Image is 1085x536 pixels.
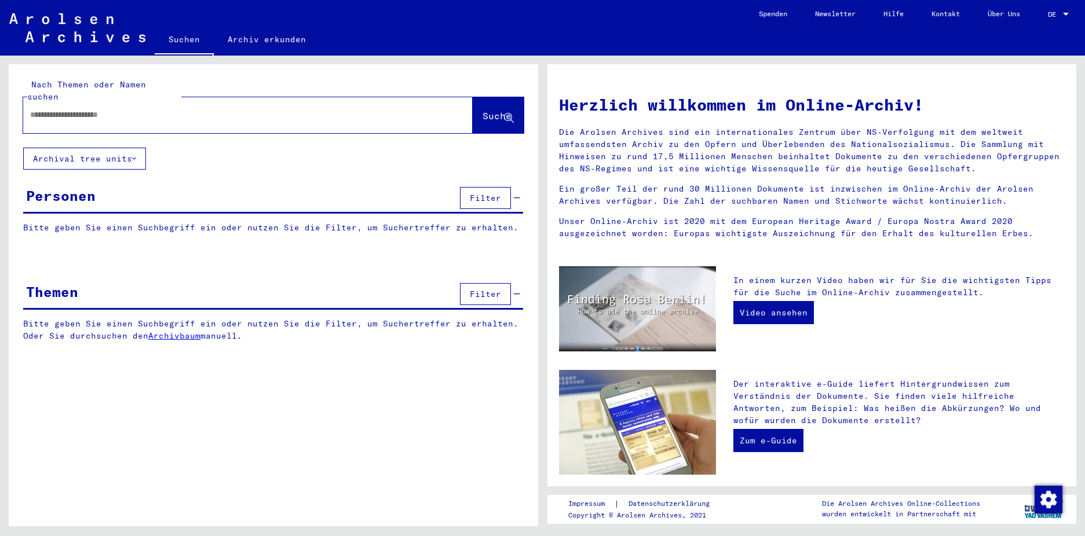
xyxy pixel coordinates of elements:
[23,318,524,342] p: Bitte geben Sie einen Suchbegriff ein oder nutzen Sie die Filter, um Suchertreffer zu erhalten. O...
[619,498,724,510] a: Datenschutzerklärung
[559,126,1065,175] p: Die Arolsen Archives sind ein internationales Zentrum über NS-Verfolgung mit dem weltweit umfasse...
[733,301,814,324] a: Video ansehen
[23,148,146,170] button: Archival tree units
[822,498,980,509] p: Die Arolsen Archives Online-Collections
[155,25,214,56] a: Suchen
[460,187,511,209] button: Filter
[1048,10,1061,19] span: DE
[473,97,524,133] button: Suche
[733,378,1065,427] p: Der interaktive e-Guide liefert Hintergrundwissen zum Verständnis der Dokumente. Sie finden viele...
[460,283,511,305] button: Filter
[559,93,1065,117] h1: Herzlich willkommen im Online-Archiv!
[26,281,78,302] div: Themen
[26,185,96,206] div: Personen
[559,370,716,475] img: eguide.jpg
[148,331,200,341] a: Archivbaum
[559,215,1065,240] p: Unser Online-Archiv ist 2020 mit dem European Heritage Award / Europa Nostra Award 2020 ausgezeic...
[1022,494,1065,523] img: yv_logo.png
[559,266,716,352] img: video.jpg
[470,289,501,299] span: Filter
[470,193,501,203] span: Filter
[1035,486,1062,513] img: Zustimmung ändern
[568,510,724,520] p: Copyright © Arolsen Archives, 2021
[9,13,145,42] img: Arolsen_neg.svg
[568,498,614,510] a: Impressum
[559,183,1065,207] p: Ein großer Teil der rund 30 Millionen Dokumente ist inzwischen im Online-Archiv der Arolsen Archi...
[822,509,980,519] p: wurden entwickelt in Partnerschaft mit
[568,498,724,510] div: |
[483,110,512,122] span: Suche
[733,429,803,452] a: Zum e-Guide
[27,79,146,102] mat-label: Nach Themen oder Namen suchen
[214,25,320,53] a: Archiv erkunden
[733,274,1065,299] p: In einem kurzen Video haben wir für Sie die wichtigsten Tipps für die Suche im Online-Archiv zusa...
[23,222,523,234] p: Bitte geben Sie einen Suchbegriff ein oder nutzen Sie die Filter, um Suchertreffer zu erhalten.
